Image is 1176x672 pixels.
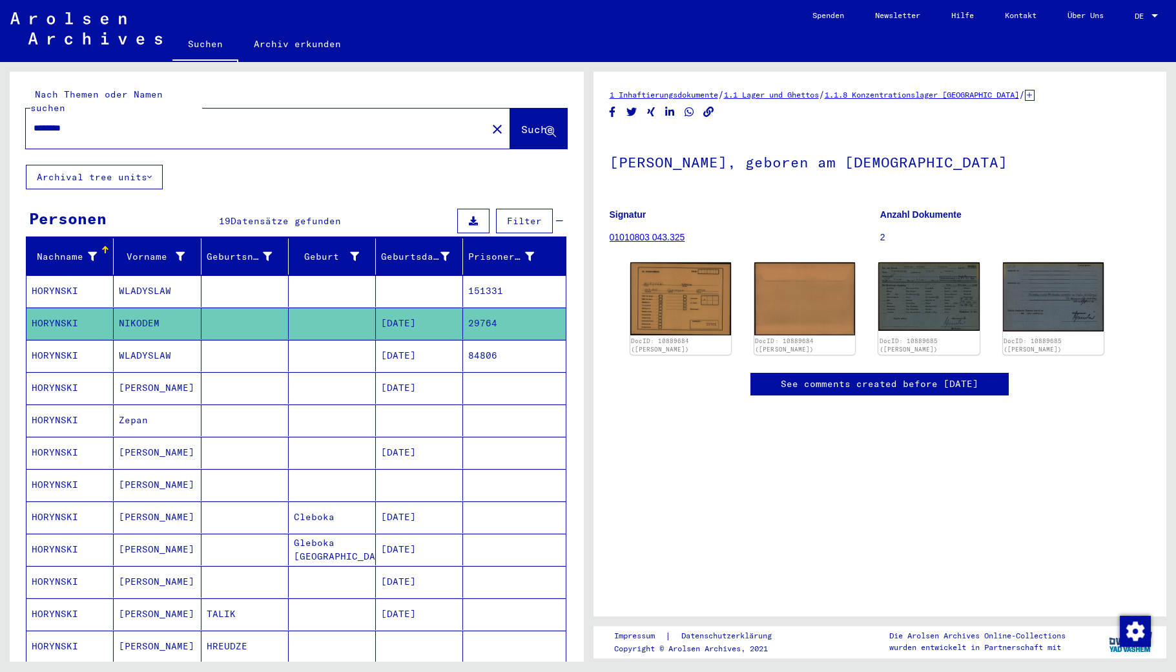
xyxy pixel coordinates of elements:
a: 1 Inhaftierungsdokumente [610,90,718,100]
p: Die Arolsen Archives Online-Collections [889,630,1066,642]
button: Share on WhatsApp [683,104,696,120]
b: Anzahl Dokumente [880,209,962,220]
mat-cell: 29764 [463,308,565,339]
a: Datenschutzerklärung [671,629,787,643]
mat-cell: [PERSON_NAME] [114,566,201,598]
mat-cell: [DATE] [376,308,463,339]
mat-cell: NIKODEM [114,308,201,339]
span: / [1019,89,1025,100]
mat-cell: [DATE] [376,598,463,630]
span: Filter [507,215,542,227]
a: Archiv erkunden [238,28,356,59]
mat-cell: HORYNSKI [26,372,114,404]
mat-cell: [PERSON_NAME] [114,501,201,533]
mat-cell: [DATE] [376,566,463,598]
button: Share on LinkedIn [663,104,677,120]
img: 002.jpg [754,262,855,335]
img: 001.jpg [630,262,731,335]
mat-cell: Zepan [114,404,201,436]
a: DocID: 10889685 ([PERSON_NAME]) [880,337,938,353]
a: See comments created before [DATE] [781,377,978,391]
img: 001.jpg [878,262,979,331]
a: DocID: 10889684 ([PERSON_NAME]) [631,337,689,353]
div: Geburtsname [207,250,272,264]
div: Prisoner # [468,250,533,264]
button: Share on Twitter [625,104,639,120]
mat-cell: HORYNSKI [26,437,114,468]
a: Suchen [172,28,238,62]
button: Copy link [702,104,716,120]
span: / [819,89,825,100]
mat-cell: 84806 [463,340,565,372]
mat-cell: [PERSON_NAME] [114,437,201,468]
img: Arolsen_neg.svg [10,12,162,45]
a: 1.1 Lager und Ghettos [724,90,819,100]
mat-cell: HORYNSKI [26,534,114,565]
mat-cell: [PERSON_NAME] [114,372,201,404]
div: Geburt‏ [294,246,375,267]
h1: [PERSON_NAME], geboren am [DEMOGRAPHIC_DATA] [610,132,1151,189]
div: Vorname [119,246,200,267]
div: Geburtsdatum [381,246,466,267]
p: wurden entwickelt in Partnerschaft mit [889,642,1066,653]
span: DE [1135,12,1149,21]
mat-cell: [PERSON_NAME] [114,631,201,662]
mat-header-cell: Geburt‏ [289,238,376,275]
div: Geburtsname [207,246,288,267]
p: Copyright © Arolsen Archives, 2021 [614,643,787,655]
mat-cell: HORYNSKI [26,469,114,501]
div: Vorname [119,250,184,264]
a: 1.1.8 Konzentrationslager [GEOGRAPHIC_DATA] [825,90,1019,100]
a: Impressum [614,629,665,643]
mat-cell: [DATE] [376,340,463,372]
mat-cell: HORYNSKI [26,275,114,307]
div: Geburt‏ [294,250,359,264]
mat-cell: HORYNSKI [26,631,114,662]
mat-cell: WLADYSLAW [114,340,201,372]
a: 01010803 043.325 [610,232,685,242]
mat-cell: [DATE] [376,372,463,404]
img: 002.jpg [1003,262,1104,331]
mat-cell: HORYNSKI [26,340,114,372]
b: Signatur [610,209,646,220]
mat-cell: WLADYSLAW [114,275,201,307]
button: Share on Facebook [606,104,619,120]
mat-header-cell: Prisoner # [463,238,565,275]
mat-cell: HREUDZE [201,631,289,662]
mat-cell: Cleboka [289,501,376,533]
button: Clear [484,116,510,142]
mat-cell: HORYNSKI [26,566,114,598]
div: Nachname [32,246,113,267]
span: / [718,89,724,100]
a: DocID: 10889685 ([PERSON_NAME]) [1004,337,1062,353]
div: | [614,629,787,643]
mat-label: Nach Themen oder Namen suchen [30,89,163,114]
mat-cell: HORYNSKI [26,501,114,533]
div: Personen [29,207,107,230]
span: Datensätze gefunden [231,215,341,227]
button: Share on Xing [645,104,658,120]
span: Suche [521,123,553,136]
mat-header-cell: Nachname [26,238,114,275]
mat-cell: [PERSON_NAME] [114,469,201,501]
mat-cell: [DATE] [376,437,463,468]
a: DocID: 10889684 ([PERSON_NAME]) [755,337,813,353]
mat-cell: 151331 [463,275,565,307]
mat-cell: [DATE] [376,534,463,565]
mat-cell: TALIK [201,598,289,630]
mat-cell: [DATE] [376,501,463,533]
img: yv_logo.png [1106,625,1155,658]
button: Archival tree units [26,165,163,189]
mat-header-cell: Geburtsdatum [376,238,463,275]
span: 19 [219,215,231,227]
mat-cell: [PERSON_NAME] [114,598,201,630]
mat-cell: [PERSON_NAME] [114,534,201,565]
mat-header-cell: Geburtsname [201,238,289,275]
div: Nachname [32,250,97,264]
mat-icon: close [490,121,505,137]
mat-cell: Gleboka [GEOGRAPHIC_DATA] [289,534,376,565]
mat-header-cell: Vorname [114,238,201,275]
div: Geburtsdatum [381,250,449,264]
div: Prisoner # [468,246,550,267]
button: Suche [510,109,567,149]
